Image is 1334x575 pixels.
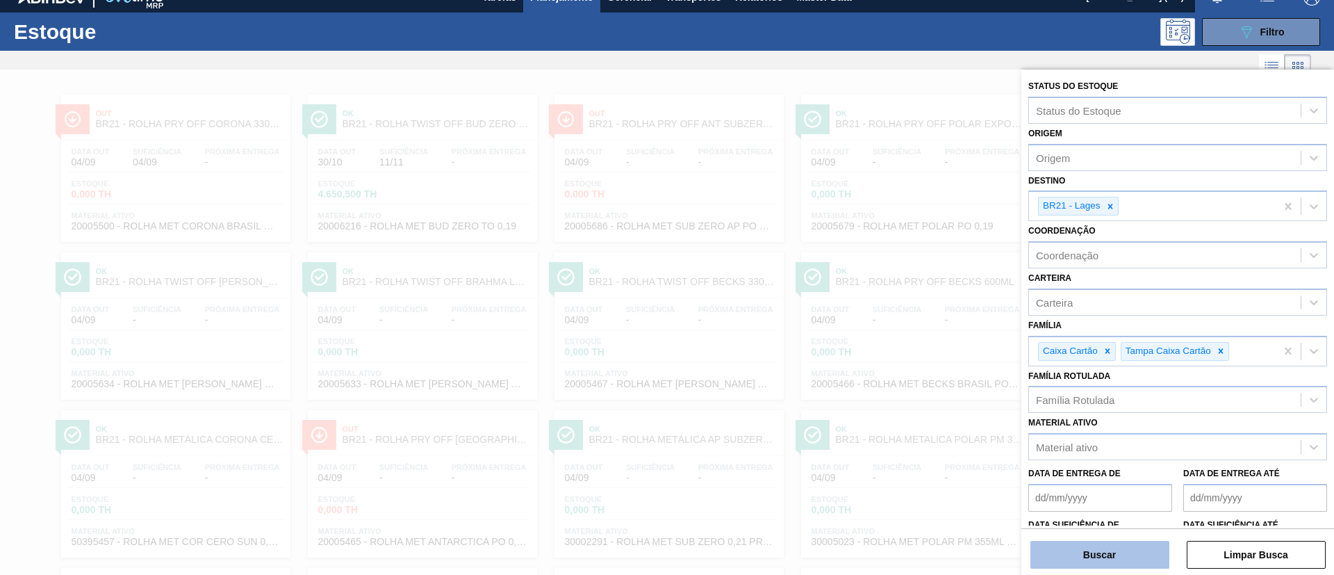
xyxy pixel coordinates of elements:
span: Filtro [1260,26,1285,38]
div: Visão em Lista [1259,54,1285,81]
div: Status do Estoque [1036,104,1121,116]
div: Visão em Cards [1285,54,1311,81]
label: Família [1028,321,1062,330]
label: Origem [1028,129,1062,138]
input: dd/mm/yyyy [1028,484,1172,512]
h1: Estoque [14,24,222,40]
label: Coordenação [1028,226,1096,236]
label: Status do Estoque [1028,81,1118,91]
label: Carteira [1028,273,1071,283]
label: Data de Entrega até [1183,469,1280,478]
div: BR21 - Lages [1039,197,1103,215]
div: Família Rotulada [1036,394,1114,406]
div: Origem [1036,152,1070,163]
div: Tampa Caixa Cartão [1121,343,1213,360]
label: Destino [1028,176,1065,186]
label: Família Rotulada [1028,371,1110,381]
div: Pogramando: nenhum usuário selecionado [1160,18,1195,46]
input: dd/mm/yyyy [1183,484,1327,512]
label: Data de Entrega de [1028,469,1121,478]
div: Caixa Cartão [1039,343,1100,360]
label: Data suficiência de [1028,520,1119,530]
button: Filtro [1202,18,1320,46]
label: Data suficiência até [1183,520,1278,530]
div: Coordenação [1036,250,1098,261]
div: Carteira [1036,296,1073,308]
div: Material ativo [1036,442,1098,453]
label: Material ativo [1028,418,1098,428]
